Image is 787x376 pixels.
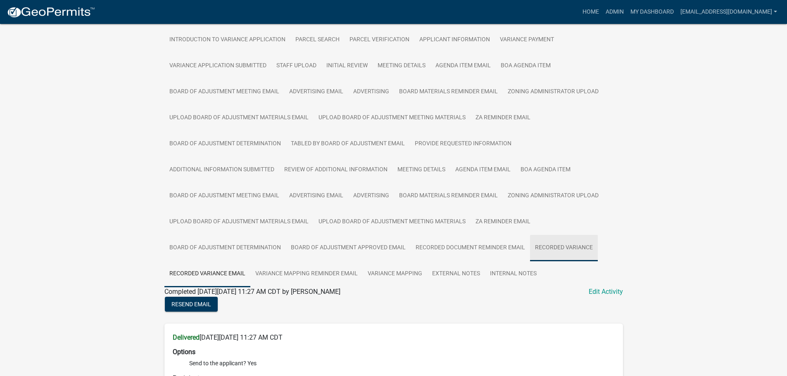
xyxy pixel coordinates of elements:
[373,53,430,79] a: Meeting Details
[173,348,195,356] strong: Options
[314,209,471,235] a: Upload Board of Adjustment Meeting Materials
[345,27,414,53] a: Parcel Verification
[164,183,284,209] a: Board of Adjustment Meeting Email
[602,4,627,20] a: Admin
[173,333,200,341] strong: Delivered
[410,131,516,157] a: Provide Requested Information
[485,261,542,287] a: Internal Notes
[495,27,559,53] a: Variance Payment
[394,183,503,209] a: Board Materials Reminder Email
[164,261,250,287] a: Recorded Variance Email
[164,27,290,53] a: Introduction to Variance Application
[430,53,496,79] a: Agenda Item Email
[579,4,602,20] a: Home
[321,53,373,79] a: Initial Review
[314,105,471,131] a: Upload Board of Adjustment Meeting Materials
[271,53,321,79] a: Staff Upload
[530,235,598,261] a: Recorded Variance
[164,79,284,105] a: Board of Adjustment Meeting Email
[450,157,516,183] a: Agenda Item Email
[164,157,279,183] a: Additional Information Submitted
[171,300,211,307] span: Resend Email
[427,261,485,287] a: External Notes
[503,79,604,105] a: Zoning Administrator Upload
[496,53,556,79] a: BOA Agenda Item
[348,183,394,209] a: Advertising
[363,261,427,287] a: Variance Mapping
[250,261,363,287] a: Variance Mapping Reminder Email
[394,79,503,105] a: Board Materials Reminder Email
[173,333,615,341] h6: [DATE][DATE] 11:27 AM CDT
[392,157,450,183] a: Meeting Details
[284,79,348,105] a: Advertising Email
[164,288,340,296] span: Completed [DATE][DATE] 11:27 AM CDT by [PERSON_NAME]
[290,27,345,53] a: Parcel search
[411,235,530,261] a: Recorded Document Reminder Email
[279,157,392,183] a: Review of Additional Information
[414,27,495,53] a: Applicant Information
[286,131,410,157] a: Tabled by Board of Adjustment Email
[677,4,780,20] a: [EMAIL_ADDRESS][DOMAIN_NAME]
[164,53,271,79] a: Variance Application Submitted
[164,105,314,131] a: Upload Board of Adjustment Materials Email
[516,157,575,183] a: BOA Agenda Item
[348,79,394,105] a: Advertising
[589,287,623,297] a: Edit Activity
[286,235,411,261] a: Board of Adjustment Approved Email
[471,105,535,131] a: ZA Reminder Email
[627,4,677,20] a: My Dashboard
[164,235,286,261] a: Board of Adjustment Determination
[164,209,314,235] a: Upload Board of Adjustment Materials Email
[471,209,535,235] a: ZA Reminder Email
[503,183,604,209] a: Zoning Administrator Upload
[189,359,615,368] li: Send to the applicant? Yes
[284,183,348,209] a: Advertising Email
[164,131,286,157] a: Board of Adjustment Determination
[165,297,218,312] button: Resend Email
